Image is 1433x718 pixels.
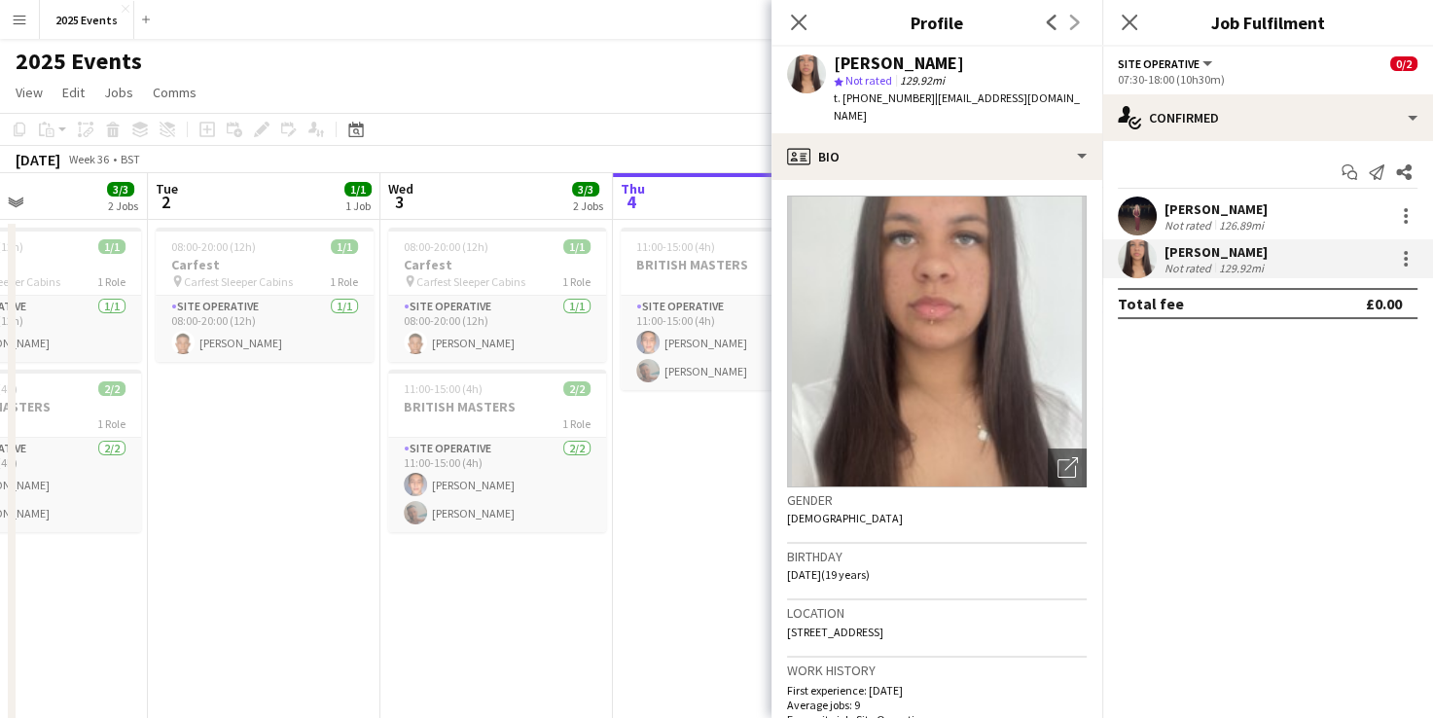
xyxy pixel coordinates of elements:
span: Tue [156,180,178,197]
div: Bio [771,133,1102,180]
span: 3 [385,191,413,213]
span: Week 36 [64,152,113,166]
span: 1 Role [97,274,125,289]
a: Edit [54,80,92,105]
span: Site Operative [1118,56,1200,71]
span: 1 Role [562,416,591,431]
app-card-role: Site Operative1/108:00-20:00 (12h)[PERSON_NAME] [156,296,374,362]
div: Open photos pop-in [1048,449,1087,487]
div: £0.00 [1366,294,1402,313]
div: 2 Jobs [108,198,138,213]
app-job-card: 11:00-15:00 (4h)2/2BRITISH MASTERS1 RoleSite Operative2/211:00-15:00 (4h)[PERSON_NAME][PERSON_NAME] [388,370,606,532]
span: Carfest Sleeper Cabins [416,274,525,289]
span: 2 [153,191,178,213]
div: 2 Jobs [573,198,603,213]
div: Total fee [1118,294,1184,313]
span: 1/1 [344,182,372,197]
span: [DEMOGRAPHIC_DATA] [787,511,903,525]
a: Comms [145,80,204,105]
span: 11:00-15:00 (4h) [636,239,715,254]
div: Not rated [1164,261,1215,275]
h3: Job Fulfilment [1102,10,1433,35]
span: 2/2 [98,381,125,396]
h3: Carfest [388,256,606,273]
div: [PERSON_NAME] [1164,200,1268,218]
div: 07:30-18:00 (10h30m) [1118,72,1417,87]
span: 1 Role [562,274,591,289]
span: 0/2 [1390,56,1417,71]
span: 1 Role [330,274,358,289]
p: First experience: [DATE] [787,683,1087,698]
div: [PERSON_NAME] [834,54,964,72]
span: Thu [621,180,645,197]
span: 2/2 [563,381,591,396]
span: 1/1 [331,239,358,254]
span: Jobs [104,84,133,101]
span: 1/1 [98,239,125,254]
app-card-role: Site Operative2/211:00-15:00 (4h)[PERSON_NAME][PERSON_NAME] [621,296,839,390]
span: Comms [153,84,197,101]
span: View [16,84,43,101]
span: t. [PHONE_NUMBER] [834,90,935,105]
h3: BRITISH MASTERS [388,398,606,415]
div: 129.92mi [1215,261,1268,275]
span: 3/3 [572,182,599,197]
span: Not rated [845,73,892,88]
img: Crew avatar or photo [787,196,1087,487]
span: [DATE] (19 years) [787,567,870,582]
div: BST [121,152,140,166]
div: [DATE] [16,150,60,169]
span: 3/3 [107,182,134,197]
app-card-role: Site Operative2/211:00-15:00 (4h)[PERSON_NAME][PERSON_NAME] [388,438,606,532]
div: Confirmed [1102,94,1433,141]
h3: Carfest [156,256,374,273]
span: Carfest Sleeper Cabins [184,274,293,289]
span: 129.92mi [896,73,949,88]
span: Edit [62,84,85,101]
h3: Profile [771,10,1102,35]
h1: 2025 Events [16,47,142,76]
p: Average jobs: 9 [787,698,1087,712]
app-job-card: 11:00-15:00 (4h)2/2BRITISH MASTERS1 RoleSite Operative2/211:00-15:00 (4h)[PERSON_NAME][PERSON_NAME] [621,228,839,390]
h3: BRITISH MASTERS [621,256,839,273]
h3: Gender [787,491,1087,509]
span: | [EMAIL_ADDRESS][DOMAIN_NAME] [834,90,1080,123]
span: [STREET_ADDRESS] [787,625,883,639]
span: 4 [618,191,645,213]
h3: Location [787,604,1087,622]
h3: Work history [787,662,1087,679]
span: 1 Role [97,416,125,431]
div: 1 Job [345,198,371,213]
span: 1/1 [563,239,591,254]
app-job-card: 08:00-20:00 (12h)1/1Carfest Carfest Sleeper Cabins1 RoleSite Operative1/108:00-20:00 (12h)[PERSON... [156,228,374,362]
span: Wed [388,180,413,197]
app-job-card: 08:00-20:00 (12h)1/1Carfest Carfest Sleeper Cabins1 RoleSite Operative1/108:00-20:00 (12h)[PERSON... [388,228,606,362]
h3: Birthday [787,548,1087,565]
span: 11:00-15:00 (4h) [404,381,483,396]
div: [PERSON_NAME] [1164,243,1268,261]
button: Site Operative [1118,56,1215,71]
a: Jobs [96,80,141,105]
span: 08:00-20:00 (12h) [404,239,488,254]
button: 2025 Events [40,1,134,39]
div: 126.89mi [1215,218,1268,233]
span: 08:00-20:00 (12h) [171,239,256,254]
app-card-role: Site Operative1/108:00-20:00 (12h)[PERSON_NAME] [388,296,606,362]
a: View [8,80,51,105]
div: Not rated [1164,218,1215,233]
